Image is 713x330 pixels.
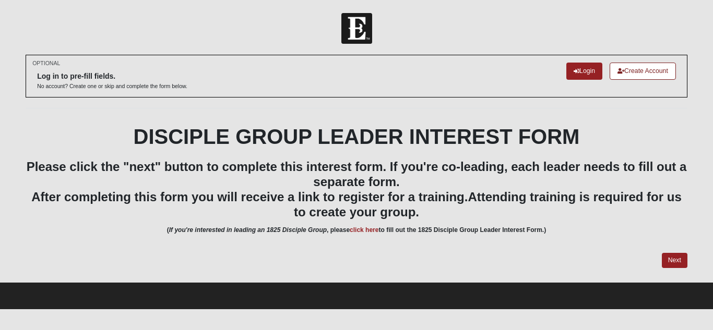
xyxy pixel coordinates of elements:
a: Create Account [610,63,676,80]
small: OPTIONAL [32,59,60,67]
span: Attending training is required for us to create your group. [294,190,682,219]
h6: Log in to pre-fill fields. [37,72,187,81]
a: click here [350,226,378,234]
h3: Please click the "next" button to complete this interest form. If you're co-leading, each leader ... [26,160,687,219]
img: Church of Eleven22 Logo [341,13,372,44]
h6: ( , please to fill out the 1825 Disciple Group Leader Interest Form.) [26,226,687,234]
b: DISCIPLE GROUP LEADER INTEREST FORM [134,125,580,148]
a: Login [566,63,602,80]
a: Next [662,253,687,268]
i: If you're interested in leading an 1825 Disciple Group [169,226,327,234]
p: No account? Create one or skip and complete the form below. [37,82,187,90]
